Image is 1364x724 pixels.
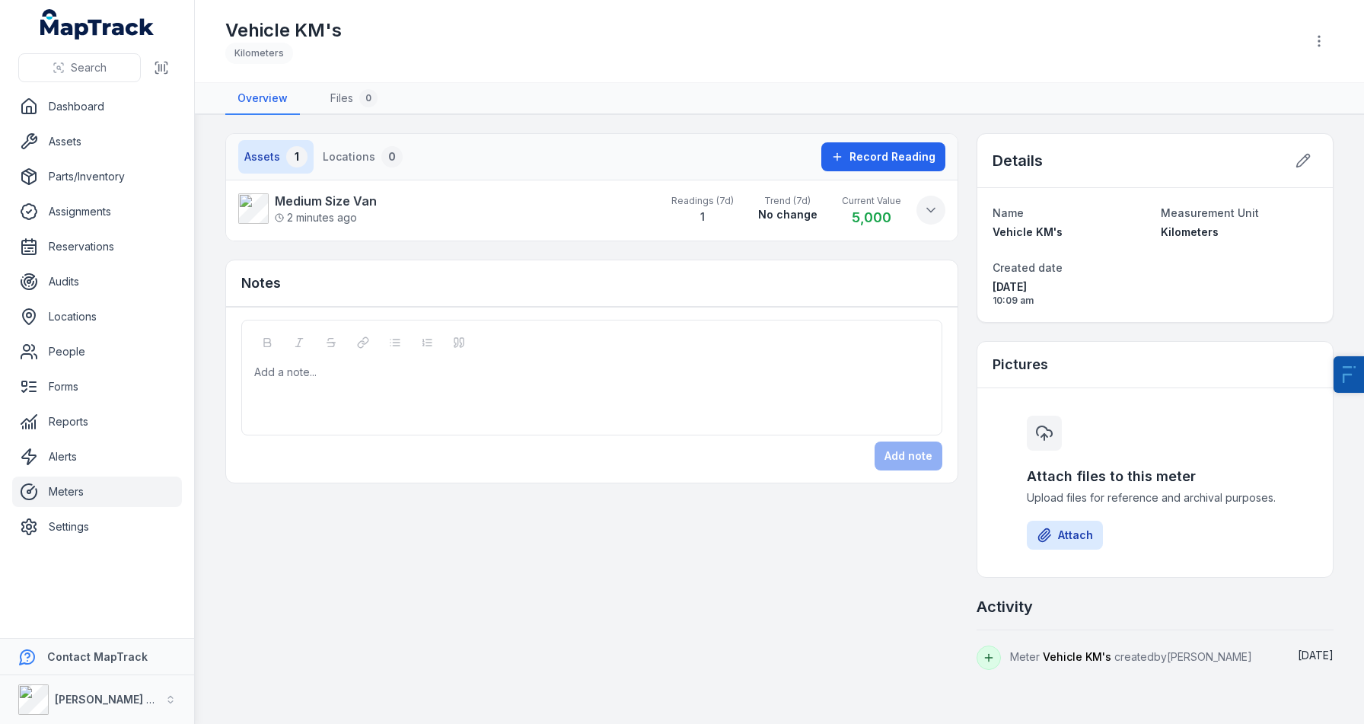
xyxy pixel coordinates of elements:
[381,146,403,167] div: 0
[758,195,817,207] span: Trend (7d)
[275,192,377,210] strong: Medium Size Van
[225,43,293,64] div: Kilometers
[852,209,891,225] strong: 5,000
[286,146,308,167] div: 1
[993,354,1048,375] h3: Pictures
[993,295,1149,307] span: 10:09 am
[12,126,182,157] a: Assets
[993,225,1063,238] span: Vehicle KM's
[275,210,357,225] span: 2 minutes ago
[993,279,1149,295] span: [DATE]
[12,266,182,297] a: Audits
[12,477,182,507] a: Meters
[40,9,155,40] a: MapTrack
[12,442,182,472] a: Alerts
[47,650,148,663] strong: Contact MapTrack
[993,279,1149,307] time: 07/10/2025, 10:09:24 am
[12,336,182,367] a: People
[318,83,390,115] a: Files0
[1298,649,1334,662] time: 07/10/2025, 10:09:24 am
[18,53,141,82] button: Search
[241,273,281,294] h3: Notes
[1027,466,1283,487] h3: Attach files to this meter
[671,195,734,207] span: Readings (7d)
[55,693,197,706] strong: [PERSON_NAME] Electrical
[1161,206,1259,219] span: Measurement Unit
[225,83,300,115] a: Overview
[842,195,901,207] span: Current Value
[1043,650,1111,663] span: Vehicle KM's
[1298,649,1334,662] span: [DATE]
[849,149,935,164] span: Record Reading
[12,231,182,262] a: Reservations
[12,196,182,227] a: Assignments
[238,192,656,225] a: Medium Size Van2 minutes ago
[12,301,182,332] a: Locations
[993,261,1063,274] span: Created date
[225,18,342,43] h1: Vehicle KM's
[359,89,378,107] div: 0
[1161,225,1219,238] span: Kilometers
[993,150,1043,171] h2: Details
[12,407,182,437] a: Reports
[238,140,314,174] button: Assets1
[12,372,182,402] a: Forms
[1010,650,1252,663] span: Meter created by [PERSON_NAME]
[758,207,817,222] strong: No change
[317,140,409,174] button: Locations0
[977,596,1033,617] h2: Activity
[1027,490,1283,506] span: Upload files for reference and archival purposes.
[821,142,945,171] button: Record Reading
[12,512,182,542] a: Settings
[700,210,705,223] strong: 1
[1027,521,1103,550] button: Attach
[71,60,107,75] span: Search
[12,91,182,122] a: Dashboard
[993,206,1024,219] span: Name
[12,161,182,192] a: Parts/Inventory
